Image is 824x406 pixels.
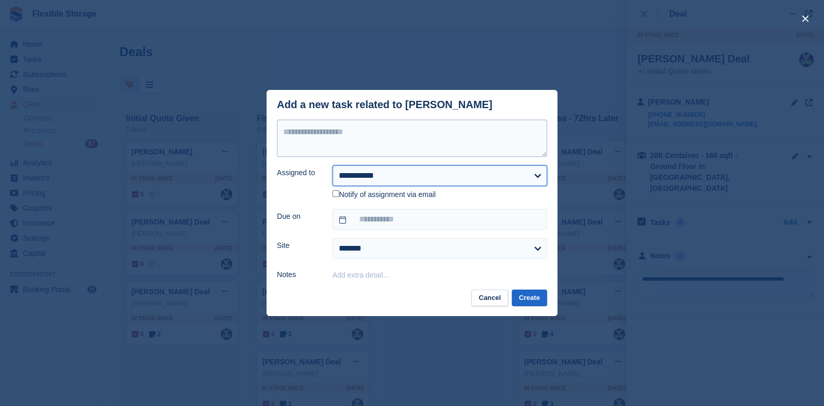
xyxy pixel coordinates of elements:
[471,290,508,307] button: Cancel
[333,271,390,279] button: Add extra detail…
[277,167,320,178] label: Assigned to
[512,290,547,307] button: Create
[277,211,320,222] label: Due on
[277,240,320,251] label: Site
[277,269,320,280] label: Notes
[333,190,339,197] input: Notify of assignment via email
[277,99,493,111] div: Add a new task related to [PERSON_NAME]
[797,10,814,27] button: close
[333,190,436,200] label: Notify of assignment via email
